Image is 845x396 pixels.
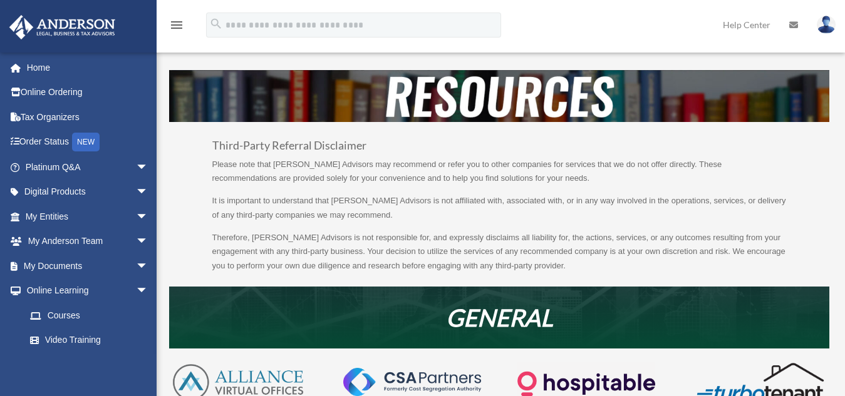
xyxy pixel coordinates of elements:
[18,352,161,377] a: Resources
[212,158,787,195] p: Please note that [PERSON_NAME] Advisors may recommend or refer you to other companies for service...
[169,70,829,121] img: resources-header
[18,303,167,328] a: Courses
[9,253,167,278] a: My Documentsarrow_drop_down
[136,155,161,180] span: arrow_drop_down
[6,15,119,39] img: Anderson Advisors Platinum Portal
[209,17,223,31] i: search
[136,253,161,279] span: arrow_drop_down
[446,303,553,332] em: GENERAL
[9,55,167,80] a: Home
[9,155,167,180] a: Platinum Q&Aarrow_drop_down
[136,229,161,255] span: arrow_drop_down
[9,229,167,254] a: My Anderson Teamarrow_drop_down
[9,204,167,229] a: My Entitiesarrow_drop_down
[72,133,100,151] div: NEW
[9,80,167,105] a: Online Ordering
[9,104,167,129] a: Tax Organizers
[212,194,787,231] p: It is important to understand that [PERSON_NAME] Advisors is not affiliated with, associated with...
[18,328,167,353] a: Video Training
[169,22,184,33] a: menu
[136,204,161,230] span: arrow_drop_down
[9,129,167,155] a: Order StatusNEW
[343,368,481,396] img: CSA-partners-Formerly-Cost-Segregation-Authority
[136,180,161,205] span: arrow_drop_down
[212,140,787,158] h3: Third-Party Referral Disclaimer
[9,180,167,205] a: Digital Productsarrow_drop_down
[817,16,836,34] img: User Pic
[169,18,184,33] i: menu
[212,231,787,273] p: Therefore, [PERSON_NAME] Advisors is not responsible for, and expressly disclaims all liability f...
[136,278,161,304] span: arrow_drop_down
[9,278,167,303] a: Online Learningarrow_drop_down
